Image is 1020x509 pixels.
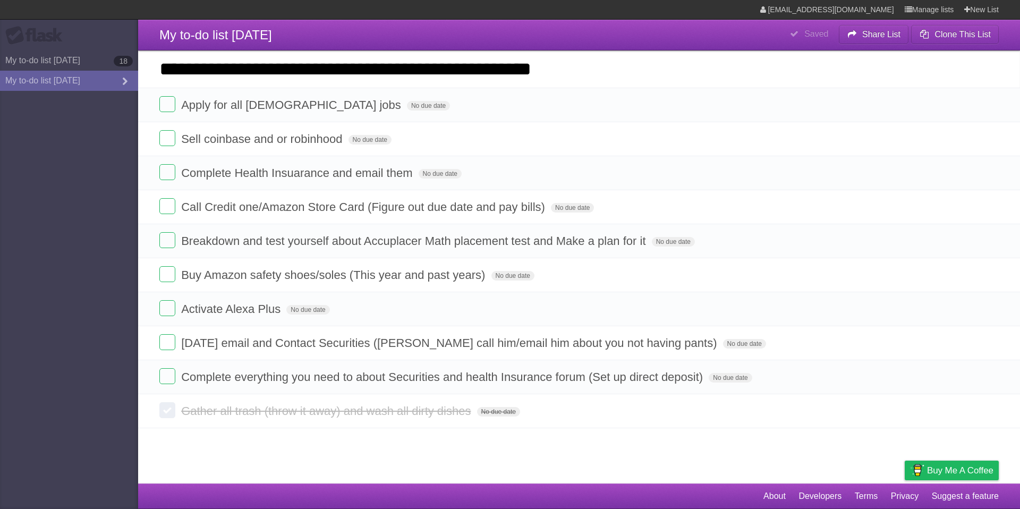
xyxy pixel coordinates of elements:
span: Gather all trash (throw it away) and wash all dirty dishes [181,404,473,418]
label: Done [159,402,175,418]
span: Buy me a coffee [927,461,993,480]
span: No due date [286,305,329,315]
button: Clone This List [911,25,999,44]
div: Flask [5,26,69,45]
span: No due date [551,203,594,213]
span: No due date [419,169,462,179]
b: Share List [862,30,900,39]
a: About [763,486,786,506]
label: Done [159,266,175,282]
label: Done [159,368,175,384]
span: Activate Alexa Plus [181,302,283,316]
span: My to-do list [DATE] [159,28,272,42]
label: Done [159,232,175,248]
span: Breakdown and test yourself about Accuplacer Math placement test and Make a plan for it [181,234,648,248]
label: Done [159,334,175,350]
a: Suggest a feature [932,486,999,506]
label: Done [159,96,175,112]
a: Developers [798,486,841,506]
span: No due date [477,407,520,417]
a: Privacy [891,486,919,506]
span: Complete Health Insuarance and email them [181,166,415,180]
span: Apply for all [DEMOGRAPHIC_DATA] jobs [181,98,404,112]
span: Sell coinbase and or robinhood [181,132,345,146]
span: [DATE] email and Contact Securities ([PERSON_NAME] call him/email him about you not having pants) [181,336,719,350]
button: Share List [839,25,909,44]
span: Buy Amazon safety shoes/soles (This year and past years) [181,268,488,282]
img: Buy me a coffee [910,461,924,479]
label: Done [159,164,175,180]
span: No due date [348,135,392,145]
b: 18 [114,56,133,66]
label: Done [159,198,175,214]
a: Terms [855,486,878,506]
span: Complete everything you need to about Securities and health Insurance forum (Set up direct deposit) [181,370,705,384]
b: Saved [804,29,828,38]
span: No due date [407,101,450,111]
span: Call Credit one/Amazon Store Card (Figure out due date and pay bills) [181,200,548,214]
span: No due date [652,237,695,247]
span: No due date [491,271,534,281]
label: Done [159,130,175,146]
label: Done [159,300,175,316]
span: No due date [709,373,752,383]
a: Buy me a coffee [905,461,999,480]
span: No due date [723,339,766,349]
b: Clone This List [934,30,991,39]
